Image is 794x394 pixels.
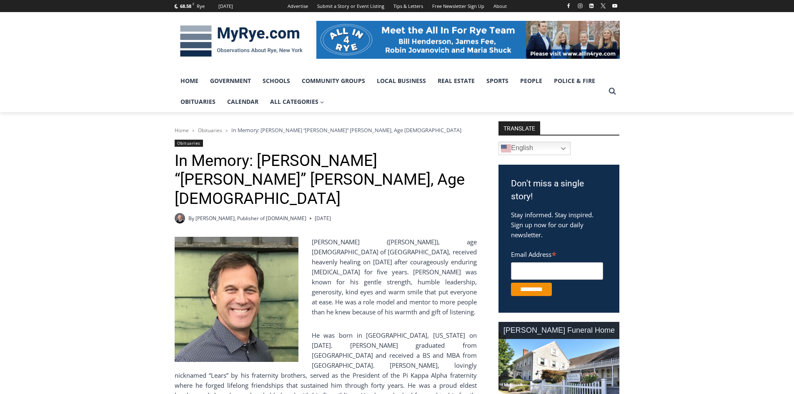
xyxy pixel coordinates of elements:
[296,70,371,91] a: Community Groups
[501,143,511,153] img: en
[204,70,257,91] a: Government
[564,1,574,11] a: Facebook
[548,70,601,91] a: Police & Fire
[175,140,203,147] a: Obituaries
[605,84,620,99] button: View Search Form
[264,91,330,112] a: All Categories
[198,127,222,134] a: Obituaries
[175,91,221,112] a: Obituaries
[175,126,477,134] nav: Breadcrumbs
[175,151,477,208] h1: In Memory: [PERSON_NAME] “[PERSON_NAME]” [PERSON_NAME], Age [DEMOGRAPHIC_DATA]
[371,70,432,91] a: Local Business
[511,177,607,203] h3: Don't miss a single story!
[511,246,603,261] label: Email Address
[175,127,189,134] a: Home
[195,215,306,222] a: [PERSON_NAME], Publisher of [DOMAIN_NAME]
[193,2,194,6] span: F
[175,70,204,91] a: Home
[175,70,605,113] nav: Primary Navigation
[315,214,331,222] time: [DATE]
[175,237,298,362] img: Obituary - William Nicholas Leary (Bill)
[231,126,461,134] span: In Memory: [PERSON_NAME] “[PERSON_NAME]” [PERSON_NAME], Age [DEMOGRAPHIC_DATA]
[316,21,620,58] img: All in for Rye
[498,121,540,135] strong: TRANSLATE
[498,322,619,339] div: [PERSON_NAME] Funeral Home
[197,3,205,10] div: Rye
[432,70,481,91] a: Real Estate
[188,214,194,222] span: By
[498,142,571,155] a: English
[175,20,308,63] img: MyRye.com
[218,3,233,10] div: [DATE]
[270,97,324,106] span: All Categories
[514,70,548,91] a: People
[575,1,585,11] a: Instagram
[586,1,596,11] a: Linkedin
[481,70,514,91] a: Sports
[257,70,296,91] a: Schools
[180,3,191,9] span: 68.58
[312,238,477,316] span: [PERSON_NAME] ([PERSON_NAME]), age [DEMOGRAPHIC_DATA] of [GEOGRAPHIC_DATA], received heavenly hea...
[175,213,185,223] a: Author image
[598,1,608,11] a: X
[225,128,228,133] span: >
[511,210,607,240] p: Stay informed. Stay inspired. Sign up now for our daily newsletter.
[610,1,620,11] a: YouTube
[192,128,195,133] span: >
[221,91,264,112] a: Calendar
